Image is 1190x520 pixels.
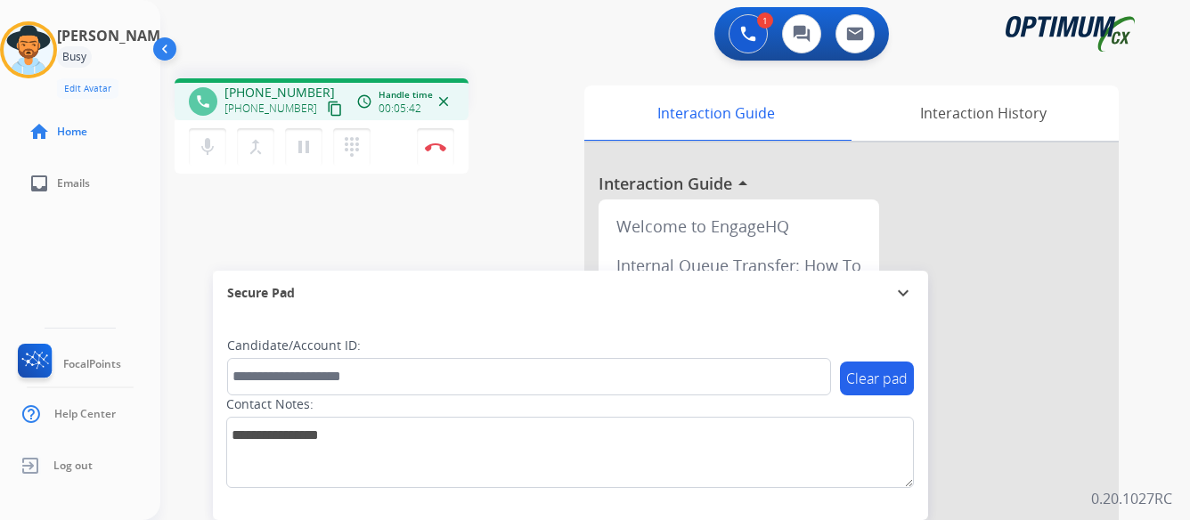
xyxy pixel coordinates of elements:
[224,84,335,102] span: [PHONE_NUMBER]
[195,93,211,110] mat-icon: phone
[226,395,314,413] label: Contact Notes:
[224,102,317,116] span: [PHONE_NUMBER]
[425,142,446,151] img: control
[892,282,914,304] mat-icon: expand_more
[341,136,363,158] mat-icon: dialpad
[584,85,847,141] div: Interaction Guide
[840,362,914,395] button: Clear pad
[57,46,92,68] div: Busy
[29,121,50,142] mat-icon: home
[327,101,343,117] mat-icon: content_copy
[53,459,93,473] span: Log out
[4,25,53,75] img: avatar
[436,93,452,110] mat-icon: close
[29,173,50,194] mat-icon: inbox
[57,78,118,99] button: Edit Avatar
[227,284,295,302] span: Secure Pad
[293,136,314,158] mat-icon: pause
[227,337,361,354] label: Candidate/Account ID:
[379,88,433,102] span: Handle time
[847,85,1119,141] div: Interaction History
[197,136,218,158] mat-icon: mic
[379,102,421,116] span: 00:05:42
[63,357,121,371] span: FocalPoints
[54,407,116,421] span: Help Center
[245,136,266,158] mat-icon: merge_type
[14,344,121,385] a: FocalPoints
[606,207,872,246] div: Welcome to EngageHQ
[57,176,90,191] span: Emails
[1091,488,1172,509] p: 0.20.1027RC
[57,25,173,46] h3: [PERSON_NAME]
[757,12,773,28] div: 1
[606,246,872,285] div: Internal Queue Transfer: How To
[57,125,87,139] span: Home
[356,93,372,110] mat-icon: access_time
